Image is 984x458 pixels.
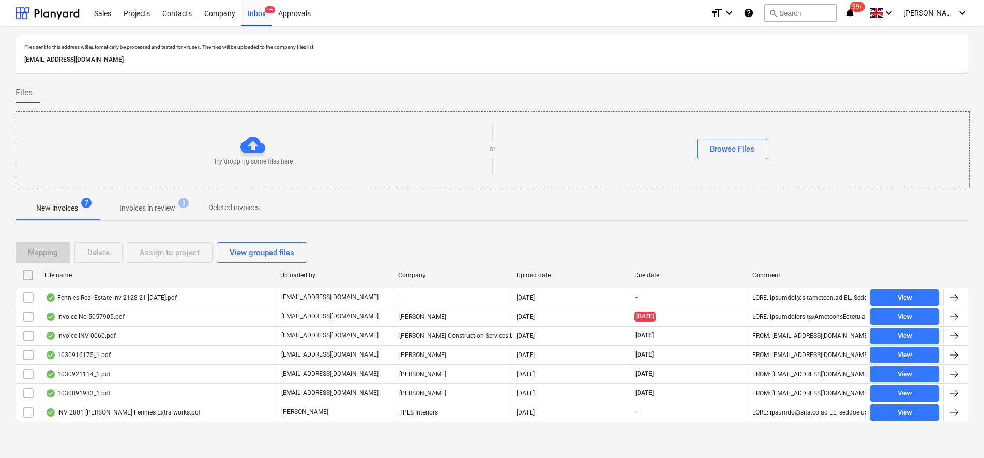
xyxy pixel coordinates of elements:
[769,9,777,17] span: search
[46,332,56,340] div: OCR finished
[764,4,837,22] button: Search
[36,203,78,214] p: New invoices
[24,54,960,65] p: [EMAIL_ADDRESS][DOMAIN_NAME]
[898,311,912,323] div: View
[634,350,655,359] span: [DATE]
[214,157,293,166] p: Try dropping some files here
[898,388,912,400] div: View
[46,408,201,417] div: INV 2801 [PERSON_NAME] Fennies Extra works.pdf
[46,370,111,378] div: 1030921114_1.pdf
[281,293,379,302] p: [EMAIL_ADDRESS][DOMAIN_NAME]
[710,7,723,19] i: format_size
[46,408,56,417] div: OCR finished
[710,142,754,156] div: Browse Files
[265,6,275,13] span: 9+
[44,272,272,279] div: File name
[723,7,735,19] i: keyboard_arrow_down
[898,292,912,304] div: View
[898,407,912,419] div: View
[956,7,968,19] i: keyboard_arrow_down
[395,289,512,306] div: -
[395,308,512,325] div: [PERSON_NAME]
[634,312,656,321] span: [DATE]
[46,313,56,321] div: OCR finished
[898,330,912,342] div: View
[16,86,33,99] span: Files
[46,389,56,397] div: OCR finished
[870,366,939,382] button: View
[850,2,865,12] span: 99+
[46,389,111,397] div: 1030891933_1.pdf
[517,272,626,279] div: Upload date
[395,328,512,344] div: [PERSON_NAME] Construction Services LTD
[517,409,535,416] div: [DATE]
[281,331,379,340] p: [EMAIL_ADDRESS][DOMAIN_NAME]
[281,312,379,321] p: [EMAIL_ADDRESS][DOMAIN_NAME]
[883,7,895,19] i: keyboard_arrow_down
[870,289,939,306] button: View
[744,7,754,19] i: Knowledge base
[119,203,175,214] p: Invoices in review
[395,366,512,382] div: [PERSON_NAME]
[46,313,125,321] div: Invoice No 5057905.pdf
[752,272,862,279] div: Comment
[634,331,655,340] span: [DATE]
[517,294,535,301] div: [DATE]
[208,202,260,213] p: Deleted invoices
[280,272,390,279] div: Uploaded by
[870,347,939,363] button: View
[903,9,955,17] span: [PERSON_NAME]
[46,332,116,340] div: Invoice INV-0060.pdf
[490,145,495,154] p: or
[178,198,189,208] span: 3
[517,390,535,397] div: [DATE]
[898,368,912,380] div: View
[46,351,111,359] div: 1030916175_1.pdf
[870,404,939,421] button: View
[217,242,307,263] button: View grouped files
[395,404,512,421] div: TPLS Interiors
[395,385,512,402] div: [PERSON_NAME]
[281,408,328,417] p: [PERSON_NAME]
[46,351,56,359] div: OCR finished
[281,389,379,397] p: [EMAIL_ADDRESS][DOMAIN_NAME]
[395,347,512,363] div: [PERSON_NAME]
[634,389,655,397] span: [DATE]
[81,198,92,208] span: 7
[46,293,177,302] div: Fennies Real Estate inv 2128-21 [DATE].pdf
[398,272,508,279] div: Company
[898,349,912,361] div: View
[634,408,639,417] span: -
[517,371,535,378] div: [DATE]
[870,328,939,344] button: View
[281,370,379,378] p: [EMAIL_ADDRESS][DOMAIN_NAME]
[870,308,939,325] button: View
[870,385,939,402] button: View
[697,139,767,159] button: Browse Files
[845,7,855,19] i: notifications
[517,351,535,359] div: [DATE]
[281,350,379,359] p: [EMAIL_ADDRESS][DOMAIN_NAME]
[517,313,535,320] div: [DATE]
[16,111,970,187] div: Try dropping some files hereorBrowse Files
[230,246,294,259] div: View grouped files
[634,370,655,378] span: [DATE]
[634,272,744,279] div: Due date
[517,332,535,339] div: [DATE]
[46,370,56,378] div: OCR finished
[24,43,960,50] p: Files sent to this address will automatically be processed and tested for viruses. The files will...
[634,293,639,302] span: -
[46,293,56,302] div: OCR finished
